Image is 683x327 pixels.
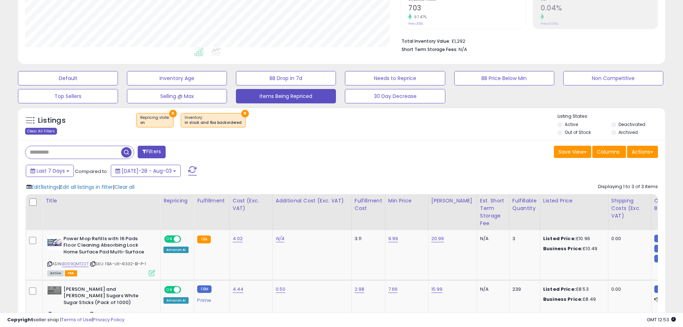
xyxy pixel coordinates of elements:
b: Short Term Storage Fees: [402,46,457,52]
div: Min Price [388,197,425,205]
small: FBM [654,255,668,262]
span: Compared to: [75,168,108,175]
button: Save View [554,146,591,158]
button: Non Competitive [563,71,663,85]
button: Last 7 Days [26,165,74,177]
div: [PERSON_NAME] [431,197,474,205]
button: BB Price Below Min [454,71,554,85]
a: Terms of Use [61,316,92,323]
label: Deactivated [618,121,645,127]
span: Inventory : [185,115,242,126]
a: 2.98 [355,286,365,293]
span: 2025-08-11 12:53 GMT [647,316,676,323]
span: OFF [180,286,191,293]
span: OFF [180,236,191,242]
button: Selling @ Max [127,89,227,103]
div: Clear All Filters [25,128,57,135]
div: Prime [197,295,224,303]
span: Edit all listings in filter [60,183,113,191]
small: 97.47% [412,14,427,20]
div: 3.11 [355,235,380,242]
a: 7.66 [388,286,398,293]
div: Fulfillment Cost [355,197,382,212]
span: Repricing state : [140,115,170,126]
button: × [241,110,249,117]
p: Listing States: [558,113,665,120]
small: FBM [654,235,668,242]
img: 51tEoi+kzfL._SL40_.jpg [47,286,62,295]
a: Privacy Policy [93,316,124,323]
b: Total Inventory Value: [402,38,450,44]
div: on [140,120,170,125]
div: Amazon AI [163,297,189,304]
div: Cost (Exc. VAT) [233,197,270,212]
button: Items Being Repriced [236,89,336,103]
span: N/A [459,46,467,53]
button: Inventory Age [127,71,227,85]
span: | SKU: FBA-UK-41332-B1-P-1 [90,261,146,267]
span: Columns [597,148,620,155]
a: 9.99 [388,235,398,242]
b: Listed Price: [543,235,576,242]
div: N/A [480,235,504,242]
span: FBA [65,270,77,276]
div: Shipping Costs (Exc. VAT) [611,197,648,220]
button: Needs to Reprice [345,71,445,85]
button: [DATE]-28 - Aug-03 [111,165,181,177]
div: Displaying 1 to 3 of 3 items [598,183,658,190]
div: £10.96 [543,235,603,242]
small: FBM [654,285,668,293]
div: | | [27,183,134,191]
button: Top Sellers [18,89,118,103]
div: Listed Price [543,197,605,205]
div: Fulfillment [197,197,226,205]
label: Active [565,121,578,127]
span: Clear all [114,183,134,191]
span: Edit 1 listings [32,183,59,191]
div: Repricing [163,197,191,205]
a: 0.50 [276,286,286,293]
h2: 0.04% [541,4,658,14]
h2: 703 [408,4,525,14]
a: N/A [276,235,284,242]
div: Amazon AI [163,247,189,253]
div: 0.00 [611,235,646,242]
a: B099QMTZ2T [62,261,89,267]
strong: Copyright [7,316,33,323]
div: £10.49 [543,246,603,252]
b: Listed Price: [543,286,576,293]
span: [DATE]-28 - Aug-03 [122,167,172,174]
div: Title [46,197,157,205]
button: × [169,110,177,117]
small: Prev: 356 [408,22,423,26]
div: £8.49 [543,296,603,303]
a: 15.99 [431,286,443,293]
b: Business Price: [543,245,583,252]
div: £8.53 [543,286,603,293]
li: £1,292 [402,36,653,45]
button: Columns [592,146,626,158]
span: ON [165,286,174,293]
label: Archived [618,129,638,135]
small: Prev: 0.00% [541,22,558,26]
div: Est. Short Term Storage Fee [480,197,506,227]
button: Filters [138,146,166,158]
a: 4.44 [233,286,244,293]
div: 239 [512,286,535,293]
button: BB Drop in 7d [236,71,336,85]
div: ASIN: [47,235,155,275]
div: N/A [480,286,504,293]
span: Last 7 Days [37,167,65,174]
span: ON [165,236,174,242]
label: Out of Stock [565,129,591,135]
button: 30 Day Decrease [345,89,445,103]
a: 4.02 [233,235,243,242]
div: Additional Cost (Exc. VAT) [276,197,348,205]
button: Default [18,71,118,85]
small: FBM [654,245,668,252]
div: 0.00 [611,286,646,293]
a: 20.99 [431,235,444,242]
button: Actions [627,146,658,158]
div: Fulfillable Quantity [512,197,537,212]
small: FBA [197,235,210,243]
